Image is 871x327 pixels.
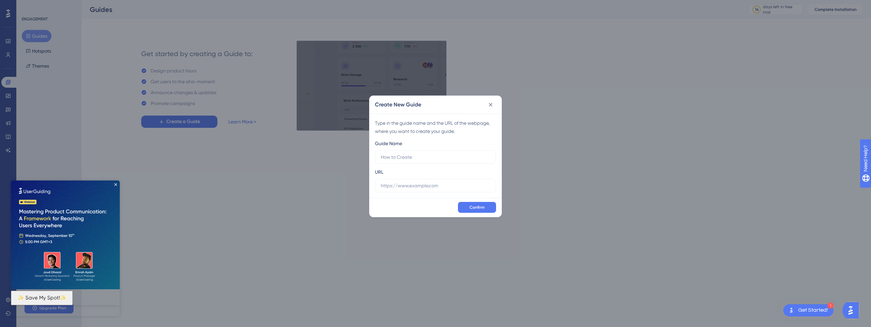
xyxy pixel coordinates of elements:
div: Open Get Started! checklist, remaining modules: 1 [783,304,834,316]
iframe: UserGuiding AI Assistant Launcher [842,300,863,321]
div: Type in the guide name and the URL of the webpage, where you want to create your guide. [375,119,496,135]
img: launcher-image-alternative-text [787,306,795,314]
div: Guide Name [375,139,402,148]
span: Need Help? [16,2,43,10]
div: 1 [827,303,834,309]
div: Get Started! [798,307,828,314]
div: Close Preview [103,3,106,5]
div: URL [375,168,383,176]
input: https://www.example.com [381,182,490,189]
input: How to Create [381,153,490,161]
h2: Create New Guide [375,101,421,109]
span: Confirm [470,205,484,210]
